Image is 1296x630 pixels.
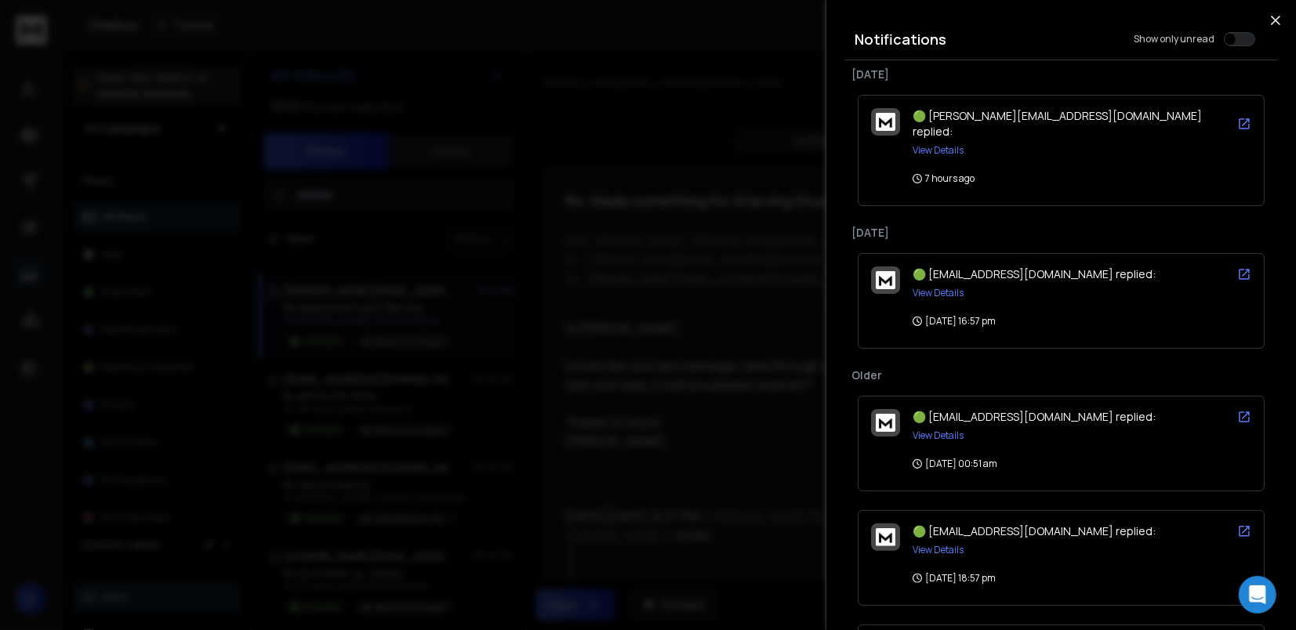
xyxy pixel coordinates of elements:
[913,172,975,185] p: 7 hours ago
[913,544,964,556] button: View Details
[913,458,997,470] p: [DATE] 00:51 am
[913,409,1156,424] span: 🟢 [EMAIL_ADDRESS][DOMAIN_NAME] replied:
[913,429,964,442] button: View Details
[855,28,946,50] h3: Notifications
[876,113,895,131] img: logo
[876,528,895,546] img: logo
[913,572,996,585] p: [DATE] 18:57 pm
[1134,33,1214,45] label: Show only unread
[913,108,1202,139] span: 🟢 [PERSON_NAME][EMAIL_ADDRESS][DOMAIN_NAME] replied:
[851,225,1271,241] p: [DATE]
[913,144,964,157] button: View Details
[913,266,1156,281] span: 🟢 [EMAIL_ADDRESS][DOMAIN_NAME] replied:
[913,287,964,299] button: View Details
[913,523,1156,538] span: 🟢 [EMAIL_ADDRESS][DOMAIN_NAME] replied:
[851,367,1271,383] p: Older
[913,315,996,328] p: [DATE] 16:57 pm
[851,67,1271,82] p: [DATE]
[876,414,895,432] img: logo
[876,271,895,289] img: logo
[1239,576,1276,614] div: Open Intercom Messenger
